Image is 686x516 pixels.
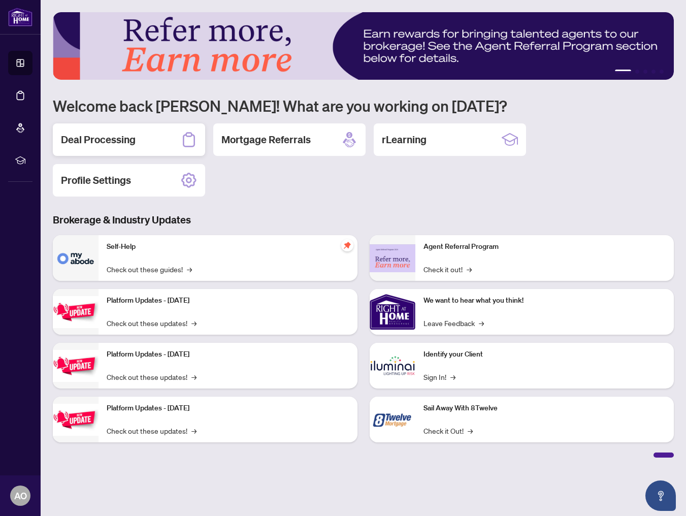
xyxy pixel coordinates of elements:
[221,133,311,147] h2: Mortgage Referrals
[107,425,197,436] a: Check out these updates!→
[423,371,455,382] a: Sign In!→
[660,70,664,74] button: 5
[370,343,415,389] img: Identify your Client
[107,264,192,275] a: Check out these guides!→
[191,425,197,436] span: →
[643,70,647,74] button: 3
[635,70,639,74] button: 2
[423,241,666,252] p: Agent Referral Program
[645,480,676,511] button: Open asap
[187,264,192,275] span: →
[479,317,484,329] span: →
[107,371,197,382] a: Check out these updates!→
[8,8,32,26] img: logo
[53,12,674,80] img: Slide 0
[53,213,674,227] h3: Brokerage & Industry Updates
[53,235,99,281] img: Self-Help
[107,349,349,360] p: Platform Updates - [DATE]
[423,403,666,414] p: Sail Away With 8Twelve
[370,244,415,272] img: Agent Referral Program
[53,350,99,382] img: Platform Updates - July 8, 2025
[14,489,27,503] span: AO
[450,371,455,382] span: →
[53,296,99,328] img: Platform Updates - July 21, 2025
[370,289,415,335] img: We want to hear what you think!
[107,295,349,306] p: Platform Updates - [DATE]
[107,241,349,252] p: Self-Help
[423,295,666,306] p: We want to hear what you think!
[467,264,472,275] span: →
[61,133,136,147] h2: Deal Processing
[423,317,484,329] a: Leave Feedback→
[341,239,353,251] span: pushpin
[382,133,427,147] h2: rLearning
[423,425,473,436] a: Check it Out!→
[61,173,131,187] h2: Profile Settings
[191,371,197,382] span: →
[53,404,99,436] img: Platform Updates - June 23, 2025
[53,96,674,115] h1: Welcome back [PERSON_NAME]! What are you working on [DATE]?
[107,403,349,414] p: Platform Updates - [DATE]
[423,349,666,360] p: Identify your Client
[468,425,473,436] span: →
[615,70,631,74] button: 1
[107,317,197,329] a: Check out these updates!→
[423,264,472,275] a: Check it out!→
[191,317,197,329] span: →
[370,397,415,442] img: Sail Away With 8Twelve
[651,70,656,74] button: 4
